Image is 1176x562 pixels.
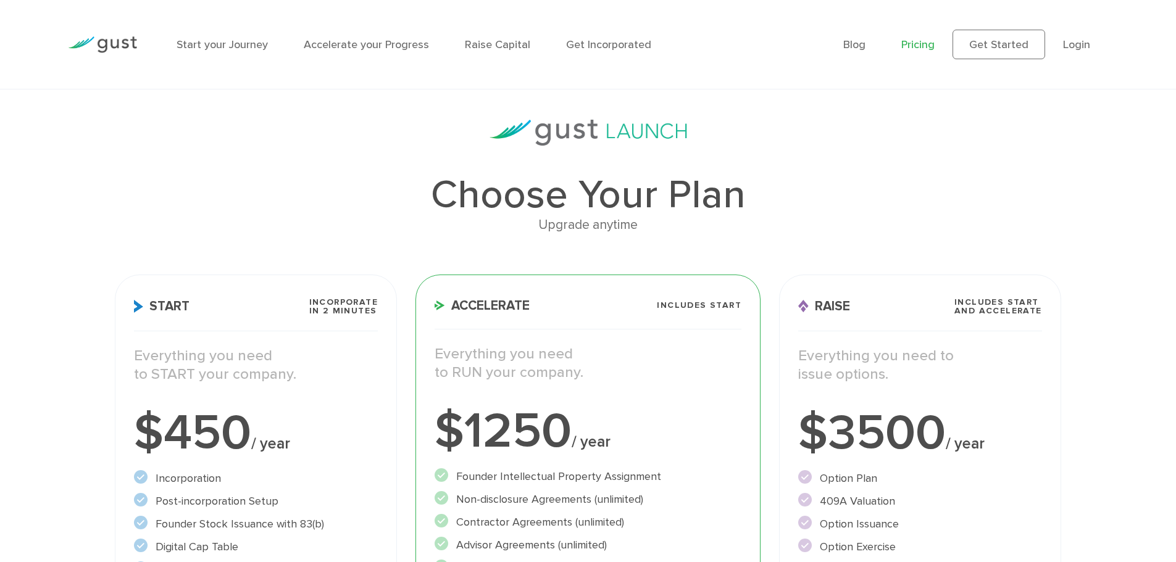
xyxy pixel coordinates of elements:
[134,300,143,313] img: Start Icon X2
[435,407,741,456] div: $1250
[134,493,378,510] li: Post-incorporation Setup
[798,408,1042,458] div: $3500
[309,298,378,315] span: Incorporate in 2 Minutes
[798,516,1042,532] li: Option Issuance
[435,468,741,485] li: Founder Intellectual Property Assignment
[953,30,1045,59] a: Get Started
[435,300,445,310] img: Accelerate Icon
[134,470,378,487] li: Incorporation
[954,298,1042,315] span: Includes START and ACCELERATE
[798,300,850,313] span: Raise
[115,215,1061,236] div: Upgrade anytime
[657,301,741,310] span: Includes START
[435,299,530,312] span: Accelerate
[134,300,190,313] span: Start
[901,38,935,51] a: Pricing
[490,120,687,146] img: gust-launch-logos.svg
[798,347,1042,384] p: Everything you need to issue options.
[1063,38,1090,51] a: Login
[134,516,378,532] li: Founder Stock Issuance with 83(b)
[798,539,1042,555] li: Option Exercise
[946,434,985,453] span: / year
[465,38,530,51] a: Raise Capital
[251,434,290,453] span: / year
[798,470,1042,487] li: Option Plan
[435,491,741,508] li: Non-disclosure Agreements (unlimited)
[435,537,741,553] li: Advisor Agreements (unlimited)
[134,539,378,555] li: Digital Cap Table
[68,36,137,53] img: Gust Logo
[566,38,651,51] a: Get Incorporated
[843,38,865,51] a: Blog
[134,408,378,458] div: $450
[798,300,809,313] img: Raise Icon
[304,38,429,51] a: Accelerate your Progress
[798,493,1042,510] li: 409A Valuation
[435,345,741,382] p: Everything you need to RUN your company.
[134,347,378,384] p: Everything you need to START your company.
[115,175,1061,215] h1: Choose Your Plan
[572,432,611,451] span: / year
[177,38,268,51] a: Start your Journey
[435,514,741,531] li: Contractor Agreements (unlimited)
